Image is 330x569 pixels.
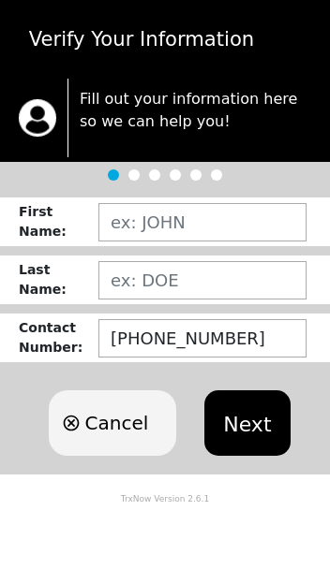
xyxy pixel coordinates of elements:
button: Next [204,390,290,456]
span: Cancel [84,409,148,437]
div: Last Name : [19,260,98,299]
img: trx now logo [19,99,56,137]
input: ex: DOE [98,261,307,299]
button: Cancel [49,390,176,456]
input: (123) 456-7890 [98,319,307,357]
div: First Name : [19,202,98,241]
input: ex: JOHN [98,203,307,241]
p: Fill out your information here so we can help you! [80,88,311,133]
div: Contact Number : [19,318,98,357]
div: Verify Your Information [7,24,323,54]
